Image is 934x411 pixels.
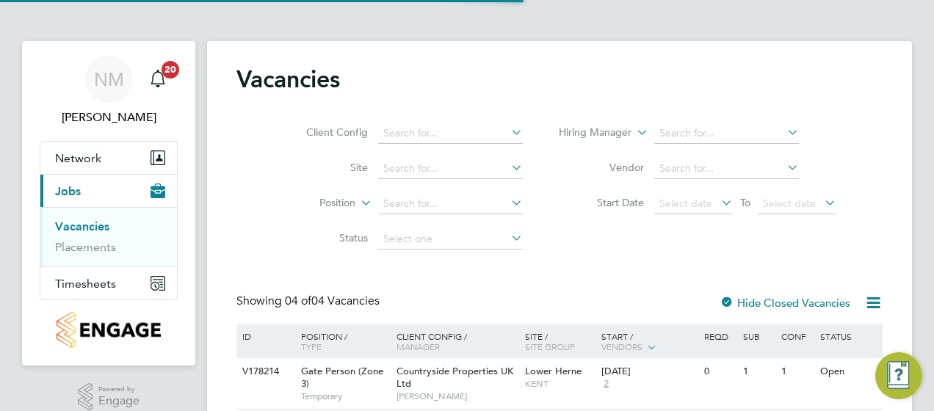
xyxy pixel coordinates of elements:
[55,151,101,165] span: Network
[271,196,355,211] label: Position
[700,358,739,385] div: 0
[239,358,290,385] div: V178214
[162,61,179,79] span: 20
[659,197,712,210] span: Select date
[40,109,178,126] span: Nick Murphy
[378,229,523,250] input: Select one
[654,159,799,179] input: Search for...
[378,159,523,179] input: Search for...
[817,358,880,385] div: Open
[525,365,582,377] span: Lower Herne
[397,390,518,402] span: [PERSON_NAME]
[700,324,739,349] div: Reqd
[601,378,611,390] span: 2
[739,358,778,385] div: 1
[285,294,380,308] span: 04 Vacancies
[601,341,642,352] span: Vendors
[301,365,383,390] span: Gate Person (Zone 3)
[521,324,598,359] div: Site /
[236,65,340,94] h2: Vacancies
[525,378,595,390] span: KENT
[55,184,81,198] span: Jobs
[283,161,368,174] label: Site
[57,312,160,348] img: countryside-properties-logo-retina.png
[55,277,116,291] span: Timesheets
[739,324,778,349] div: Sub
[598,324,700,360] div: Start /
[55,219,109,233] a: Vacancies
[22,41,195,365] nav: Main navigation
[98,383,140,396] span: Powered by
[720,296,850,310] label: Hide Closed Vacancies
[285,294,311,308] span: 04 of
[397,341,440,352] span: Manager
[817,324,880,349] div: Status
[378,123,523,144] input: Search for...
[601,365,697,378] div: [DATE]
[283,231,368,244] label: Status
[547,126,631,140] label: Hiring Manager
[301,390,389,402] span: Temporary
[98,395,140,407] span: Engage
[290,324,393,359] div: Position /
[236,294,383,309] div: Showing
[40,267,177,299] button: Timesheets
[40,207,177,266] div: Jobs
[283,126,368,139] label: Client Config
[40,56,178,126] a: NM[PERSON_NAME]
[654,123,799,144] input: Search for...
[397,365,513,390] span: Countryside Properties UK Ltd
[78,383,140,411] a: Powered byEngage
[40,142,177,174] button: Network
[40,312,178,348] a: Go to home page
[525,341,575,352] span: Site Group
[239,324,290,349] div: ID
[55,240,116,254] a: Placements
[560,196,644,209] label: Start Date
[143,56,173,103] a: 20
[875,352,922,399] button: Engage Resource Center
[736,193,755,212] span: To
[560,161,644,174] label: Vendor
[763,197,816,210] span: Select date
[393,324,521,359] div: Client Config /
[40,175,177,207] button: Jobs
[378,194,523,214] input: Search for...
[778,358,816,385] div: 1
[301,341,322,352] span: Type
[94,70,124,89] span: NM
[778,324,816,349] div: Conf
